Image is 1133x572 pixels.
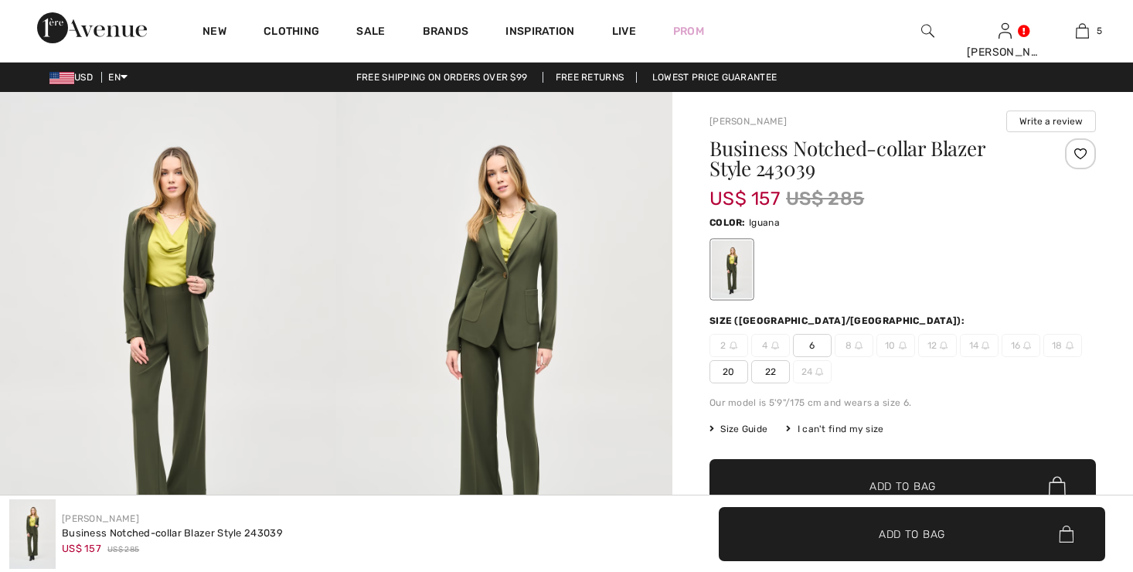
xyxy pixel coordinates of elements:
[967,44,1043,60] div: [PERSON_NAME]
[786,185,864,213] span: US$ 285
[793,360,832,383] span: 24
[1006,111,1096,132] button: Write a review
[709,116,787,127] a: [PERSON_NAME]
[709,396,1096,410] div: Our model is 5'9"/175 cm and wears a size 6.
[835,334,873,357] span: 8
[709,334,748,357] span: 2
[921,22,934,40] img: search the website
[960,334,999,357] span: 14
[673,23,704,39] a: Prom
[202,25,226,41] a: New
[612,23,636,39] a: Live
[62,543,101,554] span: US$ 157
[712,240,752,298] div: Iguana
[709,422,767,436] span: Size Guide
[719,507,1105,561] button: Add to Bag
[1066,342,1073,349] img: ring-m.svg
[869,478,936,495] span: Add to Bag
[423,25,469,41] a: Brands
[640,72,790,83] a: Lowest Price Guarantee
[344,72,540,83] a: Free shipping on orders over $99
[709,459,1096,513] button: Add to Bag
[37,12,147,43] img: 1ère Avenue
[107,544,139,556] span: US$ 285
[855,342,863,349] img: ring-m.svg
[1043,334,1082,357] span: 18
[709,138,1032,179] h1: Business Notched-collar Blazer Style 243039
[730,342,737,349] img: ring-m.svg
[49,72,74,84] img: US Dollar
[108,72,128,83] span: EN
[751,334,790,357] span: 4
[9,499,56,569] img: Business Notched-Collar Blazer Style 243039
[899,342,907,349] img: ring-m.svg
[709,314,968,328] div: Size ([GEOGRAPHIC_DATA]/[GEOGRAPHIC_DATA]):
[876,334,915,357] span: 10
[356,25,385,41] a: Sale
[1044,22,1120,40] a: 5
[879,526,945,542] span: Add to Bag
[793,334,832,357] span: 6
[751,360,790,383] span: 22
[786,422,883,436] div: I can't find my size
[709,360,748,383] span: 20
[709,217,746,228] span: Color:
[1097,24,1102,38] span: 5
[543,72,638,83] a: Free Returns
[940,342,948,349] img: ring-m.svg
[999,23,1012,38] a: Sign In
[1002,334,1040,357] span: 16
[918,334,957,357] span: 12
[771,342,779,349] img: ring-m.svg
[264,25,319,41] a: Clothing
[62,526,283,541] div: Business Notched-collar Blazer Style 243039
[1076,22,1089,40] img: My Bag
[505,25,574,41] span: Inspiration
[749,217,780,228] span: Iguana
[709,172,780,209] span: US$ 157
[1023,342,1031,349] img: ring-m.svg
[1059,526,1073,543] img: Bag.svg
[999,22,1012,40] img: My Info
[982,342,989,349] img: ring-m.svg
[49,72,99,83] span: USD
[815,368,823,376] img: ring-m.svg
[62,513,139,524] a: [PERSON_NAME]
